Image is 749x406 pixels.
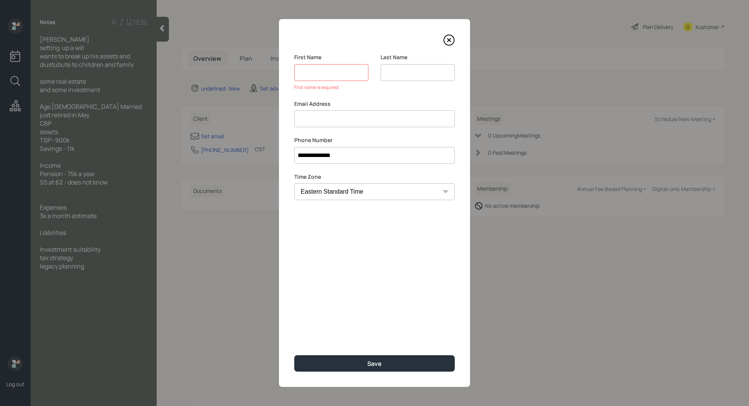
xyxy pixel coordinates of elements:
button: Save [294,355,455,372]
label: Phone Number [294,136,455,144]
label: First Name [294,53,368,61]
label: Last Name [381,53,455,61]
label: Time Zone [294,173,455,181]
div: Save [367,359,382,368]
label: Email Address [294,100,455,108]
div: First name is required [294,84,368,91]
